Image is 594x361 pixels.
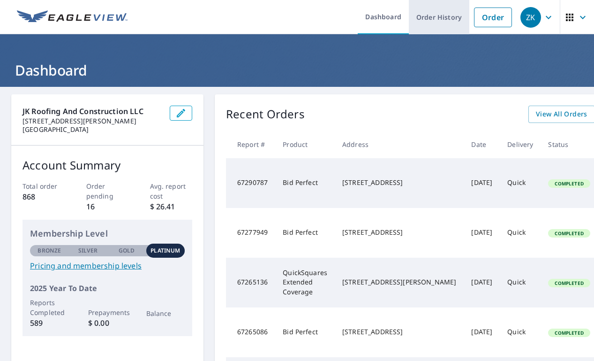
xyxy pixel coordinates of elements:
td: [DATE] [464,208,500,258]
p: Total order [23,181,65,191]
th: Delivery [500,131,541,158]
p: JK Roofing and Construction LLC [23,106,162,117]
a: Pricing and membership levels [30,260,185,271]
p: Order pending [86,181,129,201]
td: [DATE] [464,258,500,307]
a: Order [474,8,512,27]
span: Completed [549,230,589,237]
p: Balance [146,308,185,318]
div: [STREET_ADDRESS] [342,228,456,237]
div: [STREET_ADDRESS] [342,178,456,187]
th: Address [335,131,464,158]
p: $ 26.41 [150,201,193,212]
p: Account Summary [23,157,192,174]
th: Date [464,131,500,158]
td: Bid Perfect [275,307,335,357]
p: [STREET_ADDRESS][PERSON_NAME] [23,117,162,125]
th: Report # [226,131,275,158]
td: Quick [500,208,541,258]
span: Completed [549,180,589,187]
td: 67265136 [226,258,275,307]
span: Completed [549,330,589,336]
p: Silver [78,246,98,255]
td: Quick [500,258,541,307]
td: [DATE] [464,158,500,208]
td: [DATE] [464,307,500,357]
p: Reports Completed [30,298,69,317]
p: $ 0.00 [88,317,127,329]
td: Bid Perfect [275,208,335,258]
td: 67277949 [226,208,275,258]
span: View All Orders [536,108,587,120]
p: Recent Orders [226,106,305,123]
img: EV Logo [17,10,128,24]
th: Product [275,131,335,158]
p: Gold [119,246,135,255]
td: 67290787 [226,158,275,208]
p: 16 [86,201,129,212]
div: [STREET_ADDRESS] [342,327,456,337]
p: Membership Level [30,227,185,240]
p: 2025 Year To Date [30,283,185,294]
p: Prepayments [88,307,127,317]
p: Avg. report cost [150,181,193,201]
td: Quick [500,158,541,208]
p: [GEOGRAPHIC_DATA] [23,125,162,134]
p: 868 [23,191,65,202]
h1: Dashboard [11,61,583,80]
p: Bronze [38,246,61,255]
span: Completed [549,280,589,286]
td: 67265086 [226,307,275,357]
p: 589 [30,317,69,329]
td: Quick [500,307,541,357]
div: ZK [520,7,541,28]
div: [STREET_ADDRESS][PERSON_NAME] [342,277,456,287]
td: QuickSquares Extended Coverage [275,258,335,307]
td: Bid Perfect [275,158,335,208]
p: Platinum [150,246,180,255]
